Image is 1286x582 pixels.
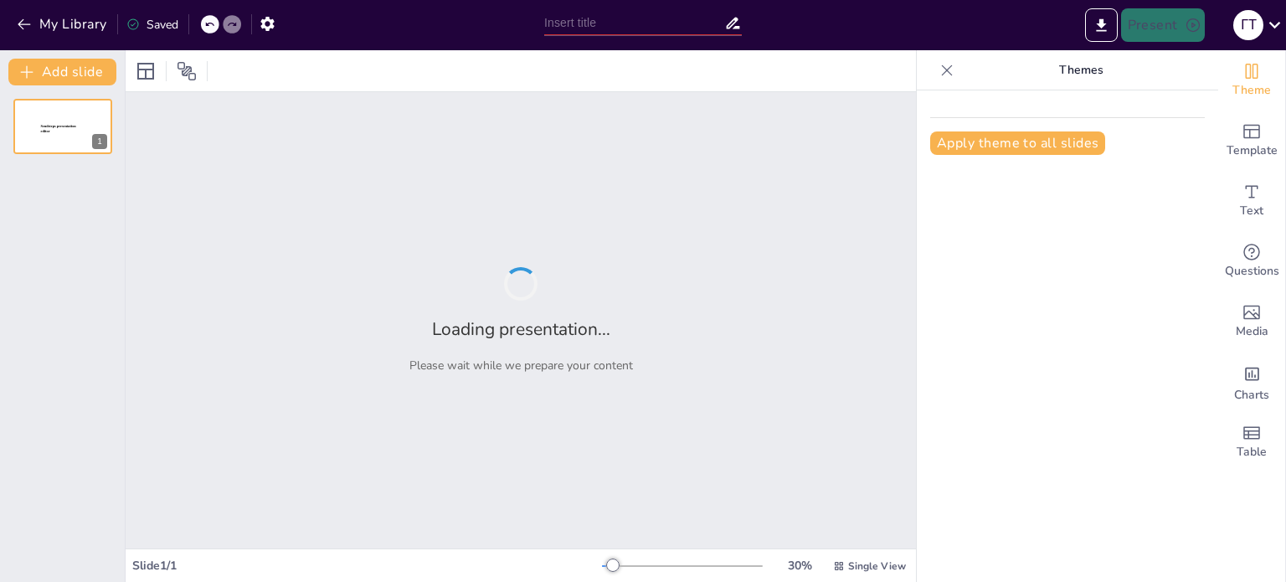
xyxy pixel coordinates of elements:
[1233,10,1263,40] div: Г Т
[1237,443,1267,461] span: Table
[1218,231,1285,291] div: Get real-time input from your audience
[1218,50,1285,111] div: Change the overall theme
[409,358,633,373] p: Please wait while we prepare your content
[1218,412,1285,472] div: Add a table
[13,99,112,154] div: 1
[779,558,820,574] div: 30 %
[8,59,116,85] button: Add slide
[1218,111,1285,171] div: Add ready made slides
[1225,262,1279,281] span: Questions
[1121,8,1205,42] button: Present
[92,134,107,149] div: 1
[1227,142,1278,160] span: Template
[1233,8,1263,42] button: Г Т
[1240,202,1263,220] span: Text
[1218,291,1285,352] div: Add images, graphics, shapes or video
[1236,322,1268,341] span: Media
[126,17,178,33] div: Saved
[960,50,1201,90] p: Themes
[1232,81,1271,100] span: Theme
[1218,352,1285,412] div: Add charts and graphs
[432,317,610,341] h2: Loading presentation...
[1234,386,1269,404] span: Charts
[1218,171,1285,231] div: Add text boxes
[848,559,906,573] span: Single View
[41,125,76,134] span: Sendsteps presentation editor
[930,131,1105,155] button: Apply theme to all slides
[177,61,197,81] span: Position
[132,558,602,574] div: Slide 1 / 1
[544,11,724,35] input: Insert title
[132,58,159,85] div: Layout
[13,11,114,38] button: My Library
[1085,8,1118,42] button: Export to PowerPoint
